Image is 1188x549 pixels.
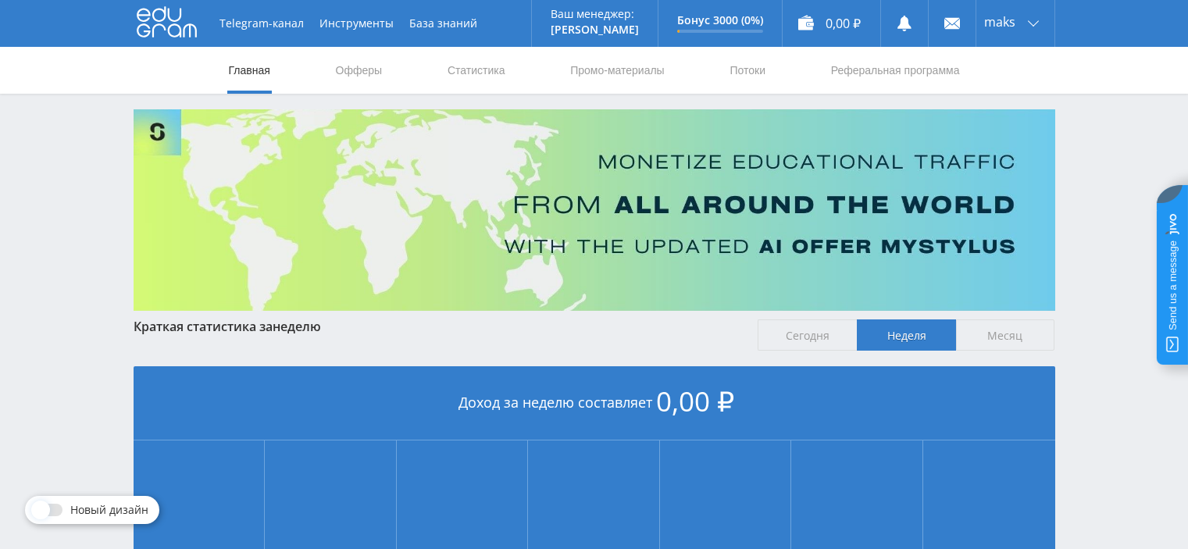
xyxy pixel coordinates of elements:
[677,14,763,27] p: Бонус 3000 (0%)
[758,319,857,351] span: Сегодня
[551,23,639,36] p: [PERSON_NAME]
[134,109,1055,311] img: Banner
[551,8,639,20] p: Ваш менеджер:
[134,319,743,333] div: Краткая статистика за
[334,47,384,94] a: Офферы
[227,47,272,94] a: Главная
[446,47,507,94] a: Статистика
[70,504,148,516] span: Новый дизайн
[728,47,767,94] a: Потоки
[857,319,956,351] span: Неделя
[569,47,665,94] a: Промо-материалы
[656,383,734,419] span: 0,00 ₽
[956,319,1055,351] span: Месяц
[273,318,321,335] span: неделю
[829,47,961,94] a: Реферальная программа
[984,16,1015,28] span: maks
[134,366,1055,440] div: Доход за неделю составляет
